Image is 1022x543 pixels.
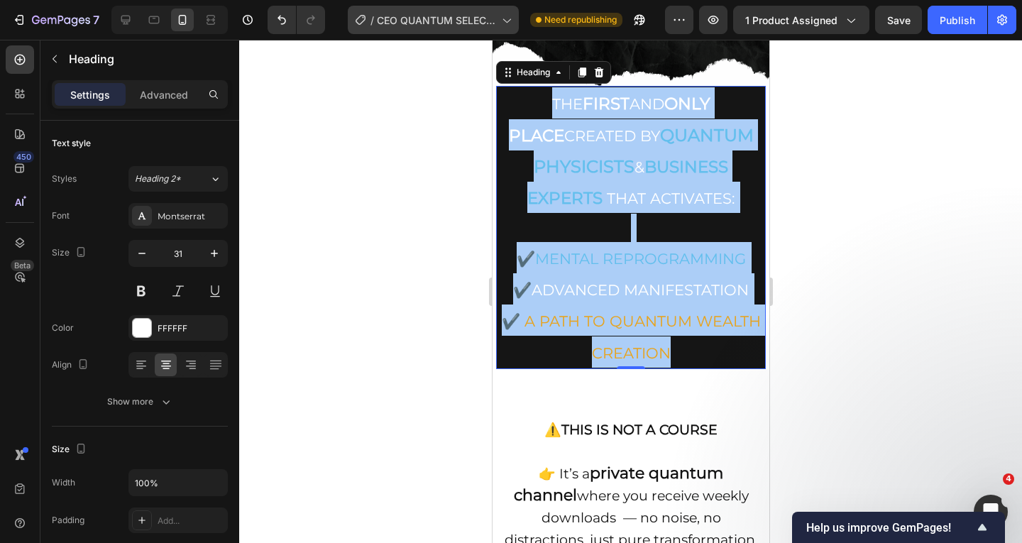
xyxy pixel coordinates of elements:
p: Heading [69,50,222,67]
div: Font [52,209,70,222]
span: / [370,13,374,28]
div: Padding [52,514,84,527]
span: Help us improve GemPages! [806,521,974,534]
div: Add... [158,515,224,527]
span: Heading 2* [135,172,181,185]
button: Show survey - Help us improve GemPages! [806,519,991,536]
div: FFFFFF [158,322,224,335]
button: 7 [6,6,106,34]
div: Styles [52,172,77,185]
button: Publish [928,6,987,34]
span: 4 [1003,473,1014,485]
div: Publish [940,13,975,28]
button: Save [875,6,922,34]
span: Save [887,14,911,26]
span: Need republishing [544,13,617,26]
p: Advanced [140,87,188,102]
iframe: Intercom live chat [974,495,1008,529]
div: Align [52,356,92,375]
button: Show more [52,389,228,415]
div: Show more [107,395,173,409]
div: 450 [13,151,34,163]
div: Width [52,476,75,489]
button: 1 product assigned [733,6,869,34]
div: Beta [11,260,34,271]
button: Heading 2* [128,166,228,192]
iframe: Design area [493,40,769,543]
p: Settings [70,87,110,102]
div: Text style [52,137,91,150]
span: 1 product assigned [745,13,837,28]
div: Size [52,440,89,459]
span: CEO QUANTUM SELECTED [377,13,496,28]
span: where you receive weekly downloads — no noise, no distractions, just pure transformation. 👈 [12,448,265,530]
p: 7 [93,11,99,28]
div: Undo/Redo [268,6,325,34]
input: Auto [129,470,227,495]
div: Color [52,322,74,334]
div: Montserrat [158,210,224,223]
div: Size [52,243,89,263]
